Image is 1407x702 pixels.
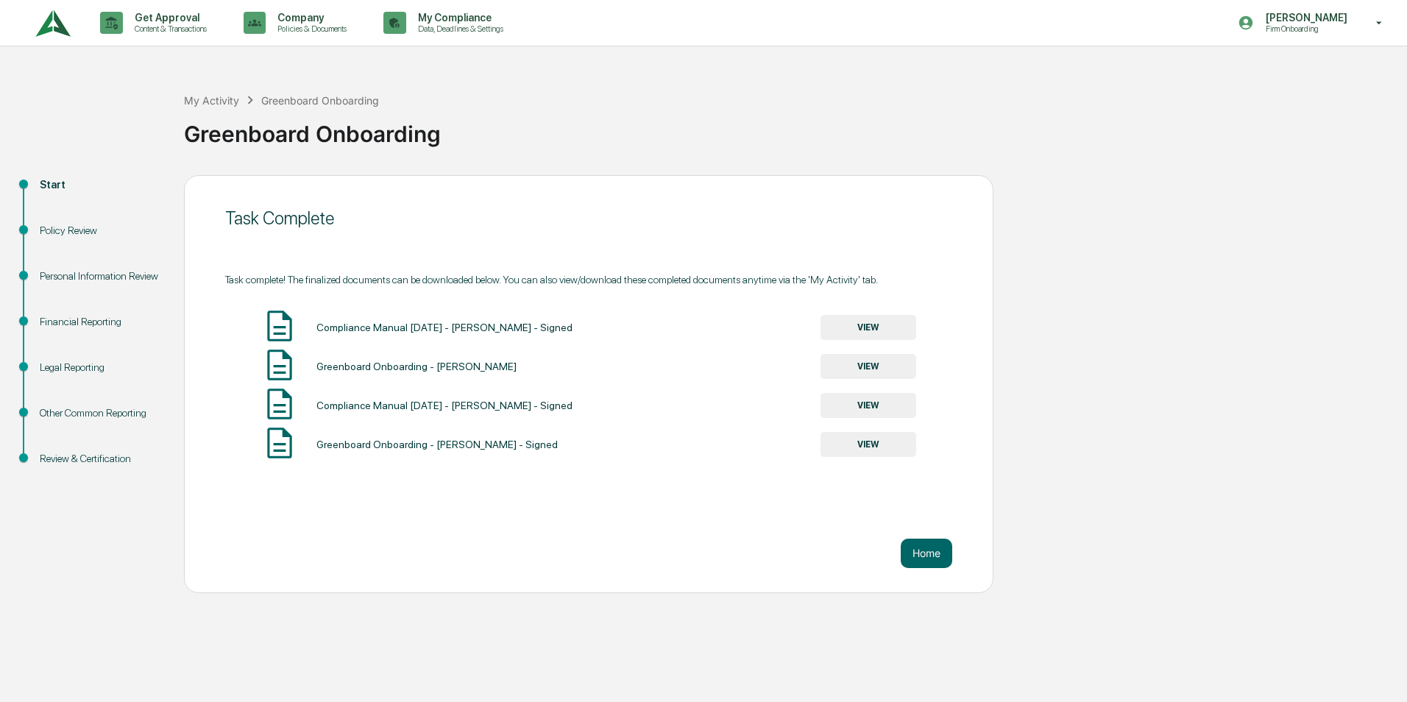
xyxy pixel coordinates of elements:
[261,425,298,461] img: Document Icon
[266,12,354,24] p: Company
[123,24,214,34] p: Content & Transactions
[261,386,298,422] img: Document Icon
[123,12,214,24] p: Get Approval
[184,109,1400,147] div: Greenboard Onboarding
[316,400,573,411] div: Compliance Manual [DATE] - [PERSON_NAME] - Signed
[1254,12,1355,24] p: [PERSON_NAME]
[40,223,160,238] div: Policy Review
[225,208,952,229] div: Task Complete
[821,432,916,457] button: VIEW
[40,314,160,330] div: Financial Reporting
[316,439,558,450] div: Greenboard Onboarding - [PERSON_NAME] - Signed
[901,539,952,568] button: Home
[40,451,160,467] div: Review & Certification
[261,94,379,107] div: Greenboard Onboarding
[261,347,298,383] img: Document Icon
[266,24,354,34] p: Policies & Documents
[821,315,916,340] button: VIEW
[316,361,517,372] div: Greenboard Onboarding - [PERSON_NAME]
[261,308,298,344] img: Document Icon
[184,94,239,107] div: My Activity
[316,322,573,333] div: Compliance Manual [DATE] - [PERSON_NAME] - Signed
[406,12,511,24] p: My Compliance
[406,24,511,34] p: Data, Deadlines & Settings
[821,393,916,418] button: VIEW
[40,177,160,193] div: Start
[1254,24,1355,34] p: Firm Onboarding
[35,3,71,43] img: logo
[40,360,160,375] div: Legal Reporting
[40,269,160,284] div: Personal Information Review
[821,354,916,379] button: VIEW
[40,405,160,421] div: Other Common Reporting
[225,274,952,286] div: Task complete! The finalized documents can be downloaded below. You can also view/download these ...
